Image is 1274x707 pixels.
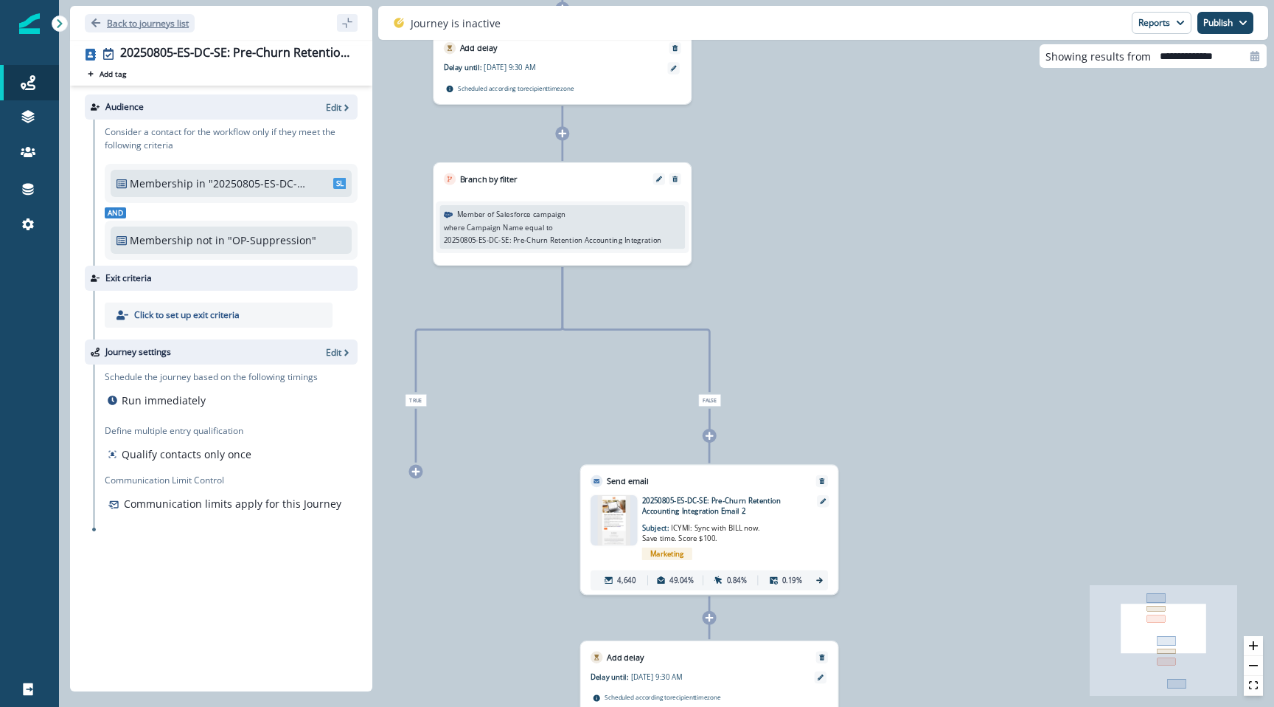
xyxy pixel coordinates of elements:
[727,575,747,585] p: 0.84%
[405,394,426,407] span: True
[333,178,347,189] span: SL
[326,101,341,114] p: Edit
[669,575,694,585] p: 49.04%
[460,173,518,184] p: Branch by filter
[85,68,129,80] button: Add tag
[124,496,341,511] p: Communication limits apply for this Journey
[591,672,631,682] p: Delay until:
[642,495,803,517] p: 20250805-ES-DC-SE: Pre-Churn Retention Accounting Integration Email 2
[105,272,152,285] p: Exit criteria
[196,232,225,248] p: not in
[105,100,144,114] p: Audience
[105,474,358,487] p: Communication Limit Control
[434,32,692,105] div: Add delayRemoveDelay until:[DATE] 9:30 AMScheduled according torecipienttimezone
[444,62,484,72] p: Delay until:
[782,575,802,585] p: 0.19%
[105,370,318,384] p: Schedule the journey based on the following timings
[105,125,358,152] p: Consider a contact for the workflow only if they meet the following criteria
[100,69,126,78] p: Add tag
[458,83,574,93] p: Scheduled according to recipient timezone
[613,394,806,407] div: False
[326,101,352,114] button: Edit
[107,17,189,30] p: Back to journeys list
[1244,676,1263,696] button: fit view
[1045,49,1151,64] p: Showing results from
[134,308,240,322] p: Click to set up exit criteria
[444,222,465,232] p: where
[130,176,193,191] p: Membership
[814,654,830,661] button: Remove
[85,14,195,32] button: Go back
[605,692,721,703] p: Scheduled according to recipient timezone
[105,345,171,359] p: Journey settings
[580,464,839,595] div: Send emailRemoveemail asset unavailable20250805-ES-DC-SE: Pre-Churn Retention Accounting Integrat...
[120,46,352,62] div: 20250805-ES-DC-SE: Pre-Churn Retention Accounting Integration
[434,162,692,266] div: Branch by filterEditRemoveMember of Salesforce campaignwhereCampaign Nameequal to20250805-ES-DC-S...
[563,267,710,392] g: Edge from 0a270bbc-e95b-4791-9268-880fe6ba0cf3 to node-edge-label0fb160bd-0c70-499c-a57a-15ca6145...
[326,346,352,359] button: Edit
[1197,12,1253,34] button: Publish
[651,176,667,182] button: Edit
[1244,656,1263,676] button: zoom out
[457,210,566,220] p: Member of Salesforce campaign
[130,232,193,248] p: Membership
[411,15,501,31] p: Journey is inactive
[698,394,721,407] span: False
[631,672,757,682] p: [DATE] 9:30 AM
[467,222,523,232] p: Campaign Name
[607,652,644,663] p: Add delay
[416,267,563,392] g: Edge from 0a270bbc-e95b-4791-9268-880fe6ba0cf3 to node-edge-label0bb4f3eb-d3ae-4200-8318-8f3aa49a...
[105,207,126,218] span: And
[667,44,683,52] button: Remove
[209,176,307,191] p: "20250805-ES-DC-SE: Pre-Churn Retention Accounting Integration List"
[122,446,251,462] p: Qualify contacts only once
[337,14,358,32] button: sidebar collapse toggle
[607,475,649,487] p: Send email
[598,495,630,545] img: email asset unavailable
[228,232,327,248] p: "OP-Suppression"
[19,13,40,34] img: Inflection
[319,394,512,407] div: True
[1244,636,1263,656] button: zoom in
[196,176,206,191] p: in
[326,346,341,359] p: Edit
[122,393,206,408] p: Run immediately
[814,477,830,485] button: Remove
[1132,12,1191,34] button: Reports
[444,235,661,245] p: 20250805-ES-DC-SE: Pre-Churn Retention Accounting Integration
[525,222,553,232] p: equal to
[484,62,610,72] p: [DATE] 9:30 AM
[642,523,760,543] span: ICYMI: Sync with BILL now. Save time. Score $100.
[642,517,768,544] p: Subject:
[667,176,683,183] button: Remove
[642,548,692,560] span: Marketing
[617,575,636,585] p: 4,640
[105,424,254,438] p: Define multiple entry qualification
[460,42,497,54] p: Add delay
